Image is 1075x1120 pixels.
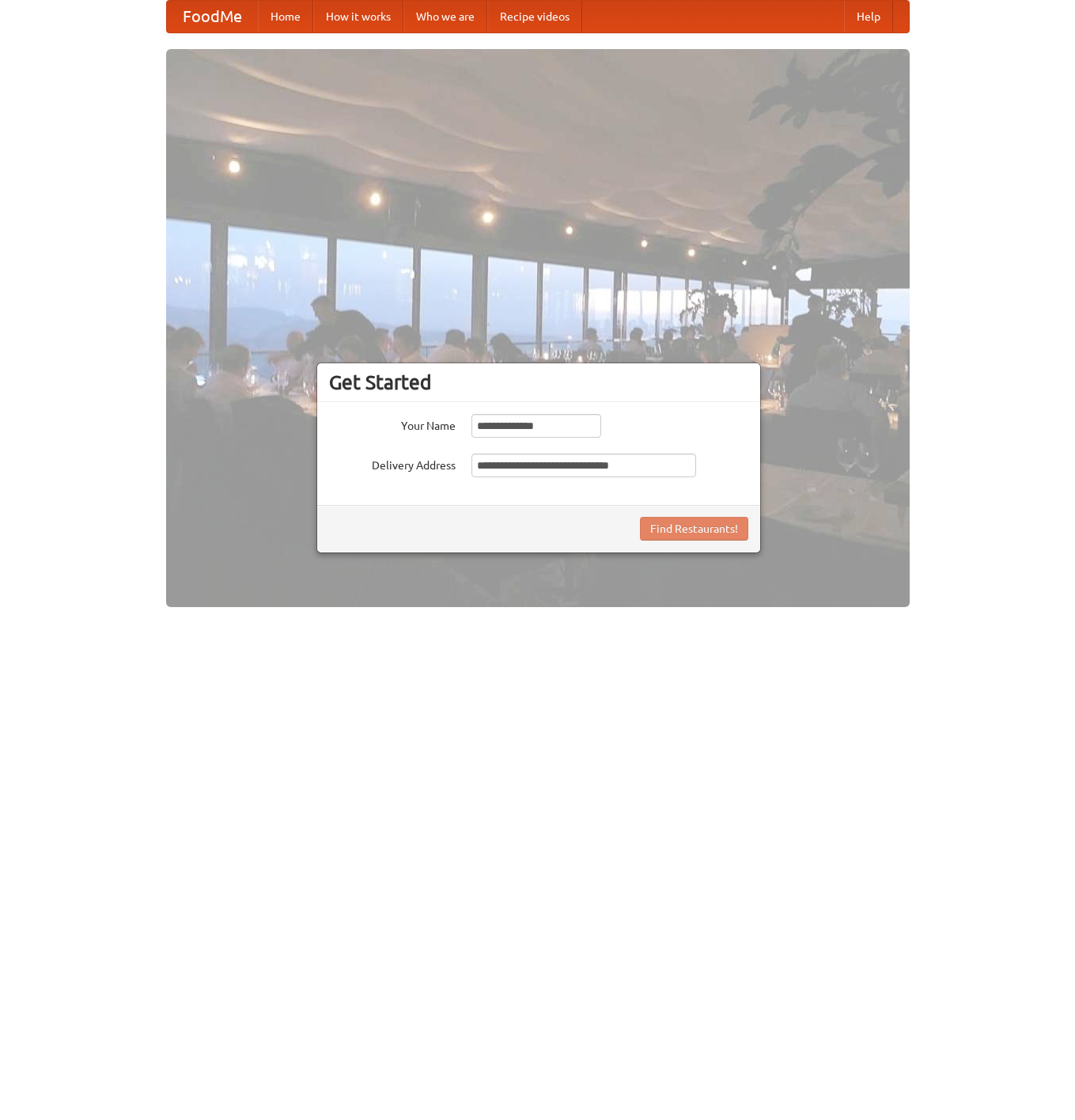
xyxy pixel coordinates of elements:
[844,1,893,32] a: Help
[487,1,582,32] a: Recipe videos
[329,414,456,434] label: Your Name
[403,1,487,32] a: Who we are
[329,370,748,394] h3: Get Started
[258,1,313,32] a: Home
[167,1,258,32] a: FoodMe
[640,517,748,541] button: Find Restaurants!
[313,1,403,32] a: How it works
[329,454,456,473] label: Delivery Address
